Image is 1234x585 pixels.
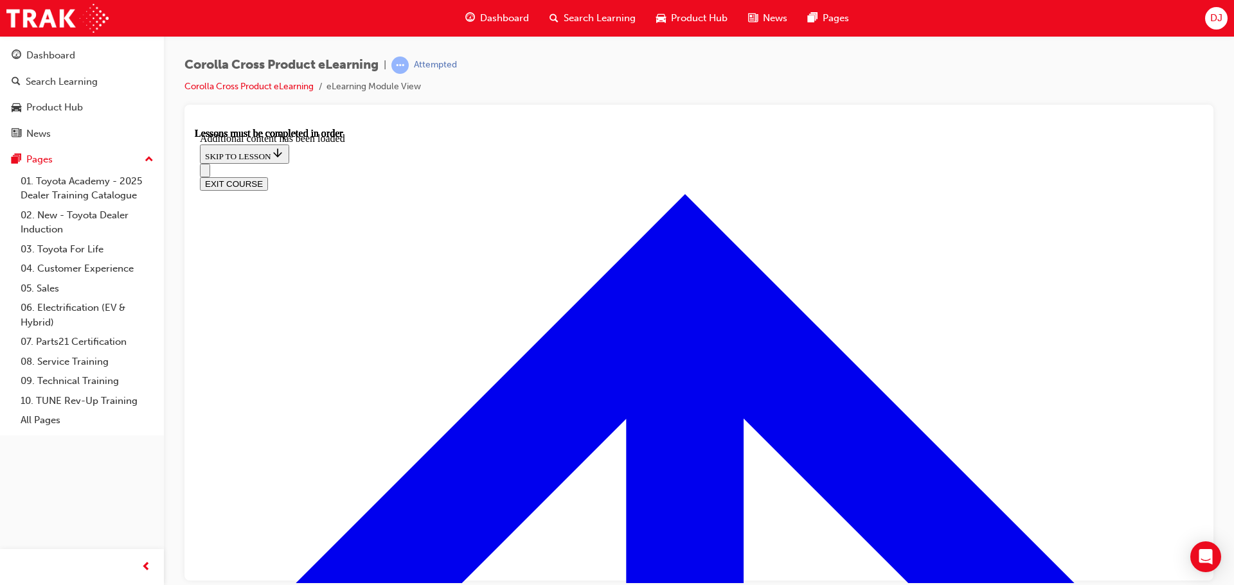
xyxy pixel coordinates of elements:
span: | [384,58,386,73]
span: search-icon [12,76,21,88]
li: eLearning Module View [326,80,421,94]
button: Open navigation menu [5,36,15,49]
button: EXIT COURSE [5,49,73,63]
span: DJ [1210,11,1222,26]
div: News [26,127,51,141]
div: Dashboard [26,48,75,63]
span: Corolla Cross Product eLearning [184,58,379,73]
a: Product Hub [5,96,159,119]
span: pages-icon [808,10,818,26]
span: SKIP TO LESSON [10,24,89,33]
a: Dashboard [5,44,159,67]
span: news-icon [12,128,21,140]
button: DJ [1205,7,1228,30]
button: Pages [5,148,159,171]
span: Dashboard [480,11,529,26]
a: pages-iconPages [798,5,859,31]
span: guage-icon [12,50,21,62]
div: Search Learning [26,74,98,89]
a: 09. Technical Training [15,371,159,391]
a: All Pages [15,410,159,430]
div: Attempted [414,59,457,71]
a: 10. TUNE Rev-Up Training [15,391,159,411]
a: News [5,122,159,146]
span: car-icon [12,102,21,114]
span: Product Hub [671,11,728,26]
a: Corolla Cross Product eLearning [184,81,314,92]
a: 02. New - Toyota Dealer Induction [15,205,159,240]
div: Pages [26,152,53,167]
img: Trak [6,4,109,33]
a: car-iconProduct Hub [646,5,738,31]
a: news-iconNews [738,5,798,31]
span: guage-icon [465,10,475,26]
div: Open Intercom Messenger [1190,541,1221,572]
a: 05. Sales [15,279,159,299]
button: DashboardSearch LearningProduct HubNews [5,41,159,148]
span: search-icon [550,10,559,26]
a: 01. Toyota Academy - 2025 Dealer Training Catalogue [15,171,159,205]
span: news-icon [748,10,758,26]
a: 04. Customer Experience [15,259,159,279]
span: learningRecordVerb_ATTEMPT-icon [391,57,409,74]
span: Search Learning [564,11,636,26]
a: search-iconSearch Learning [539,5,646,31]
span: News [763,11,787,26]
a: guage-iconDashboard [455,5,539,31]
nav: Navigation menu [5,36,1003,63]
a: Search Learning [5,70,159,94]
span: Pages [823,11,849,26]
span: prev-icon [141,559,151,575]
a: 06. Electrification (EV & Hybrid) [15,298,159,332]
a: 07. Parts21 Certification [15,332,159,352]
button: SKIP TO LESSON [5,17,94,36]
span: up-icon [145,152,154,168]
span: pages-icon [12,154,21,166]
a: 03. Toyota For Life [15,240,159,259]
a: 08. Service Training [15,352,159,372]
span: car-icon [656,10,666,26]
div: Product Hub [26,100,83,115]
div: Additional content has been loaded [5,5,1003,17]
